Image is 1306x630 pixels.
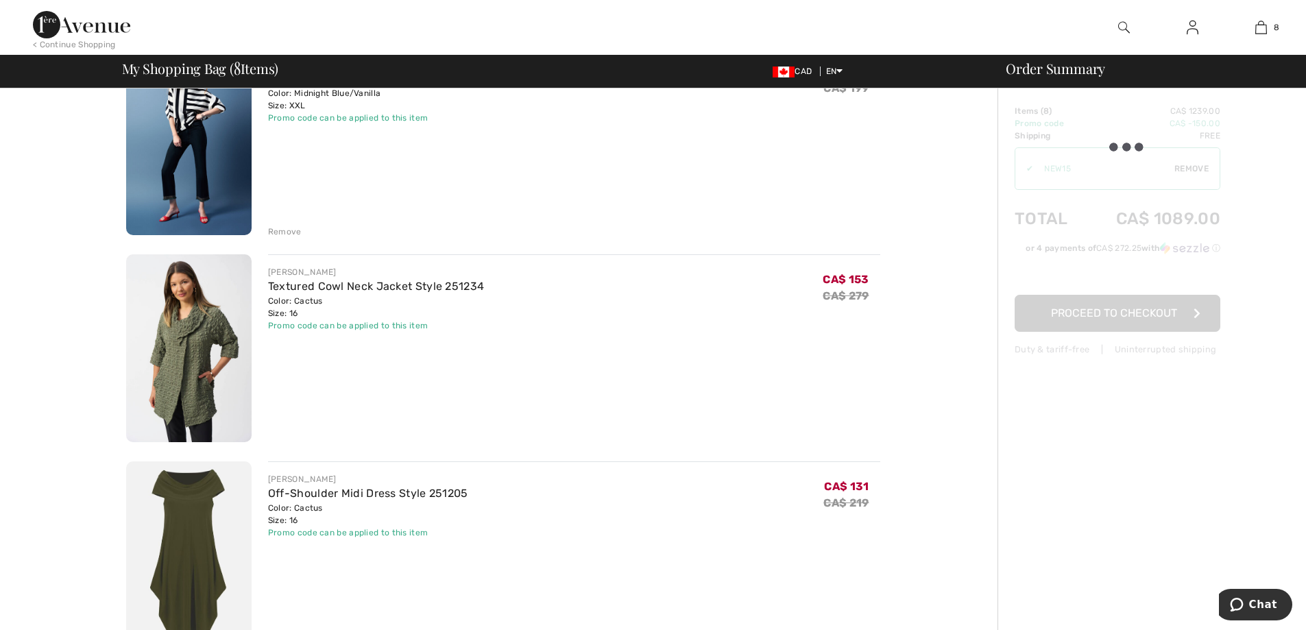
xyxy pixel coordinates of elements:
div: Order Summary [989,62,1298,75]
span: CAD [773,66,817,76]
span: 8 [1274,21,1279,34]
a: Off-Shoulder Midi Dress Style 251205 [268,487,468,500]
img: Textured Cowl Neck Jacket Style 251234 [126,254,252,443]
div: Color: Cactus Size: 16 [268,502,468,526]
span: My Shopping Bag ( Items) [122,62,279,75]
img: Canadian Dollar [773,66,795,77]
img: search the website [1118,19,1130,36]
img: Relaxed Fit Striped Top Style 251933 [126,47,252,235]
a: Sign In [1176,19,1209,36]
span: EN [826,66,843,76]
div: < Continue Shopping [33,38,116,51]
img: My Info [1187,19,1198,36]
img: 1ère Avenue [33,11,130,38]
div: Color: Cactus Size: 16 [268,295,484,319]
iframe: Opens a widget where you can chat to one of our agents [1219,589,1292,623]
s: CA$ 199 [823,82,869,95]
span: 8 [234,58,241,76]
span: CA$ 131 [824,480,869,493]
s: CA$ 219 [823,496,869,509]
s: CA$ 279 [823,289,869,302]
div: Promo code can be applied to this item [268,526,468,539]
a: Textured Cowl Neck Jacket Style 251234 [268,280,484,293]
img: My Bag [1255,19,1267,36]
div: Remove [268,226,302,238]
div: Promo code can be applied to this item [268,319,484,332]
div: Color: Midnight Blue/Vanilla Size: XXL [268,87,463,112]
span: CA$ 153 [823,273,869,286]
div: [PERSON_NAME] [268,473,468,485]
div: Promo code can be applied to this item [268,112,463,124]
div: [PERSON_NAME] [268,266,484,278]
a: 8 [1227,19,1294,36]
